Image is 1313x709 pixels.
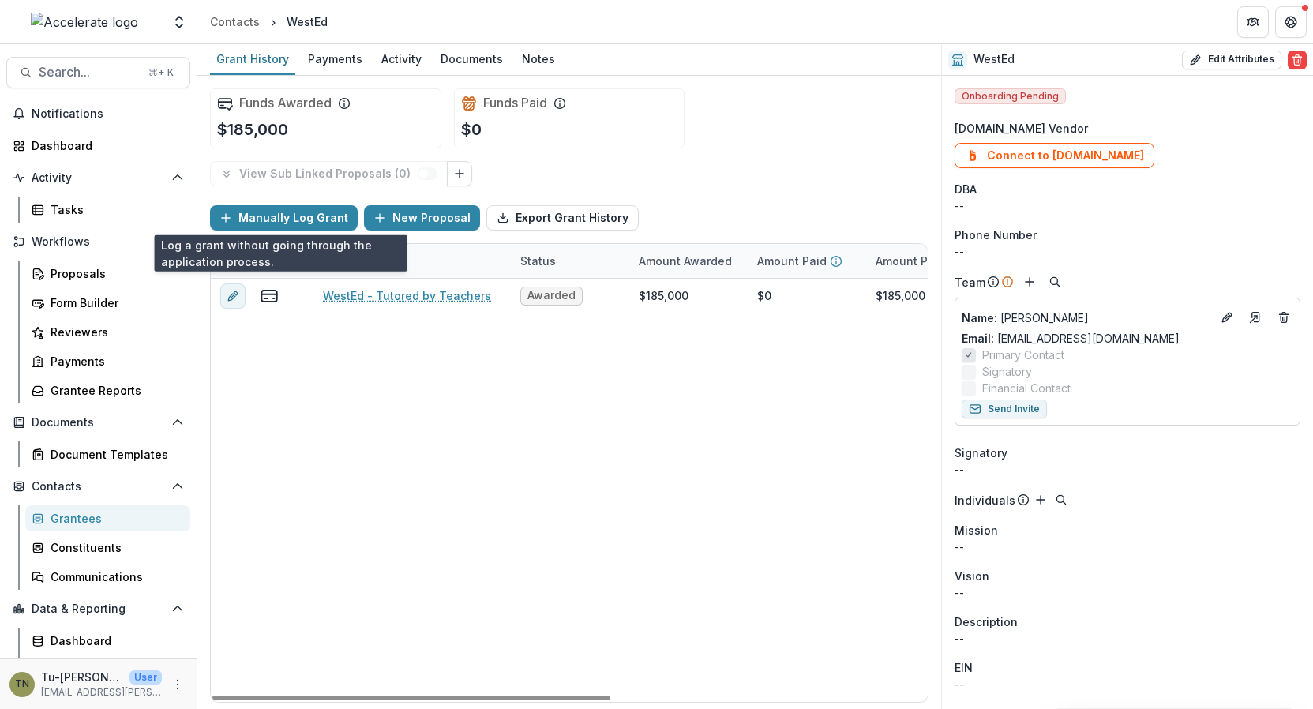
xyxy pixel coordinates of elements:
div: Notes [516,47,561,70]
nav: breadcrumb [204,10,334,33]
div: Amount Awarded [629,253,741,269]
button: view-payments [260,287,279,306]
a: Form Builder [25,290,190,316]
span: Signatory [955,445,1007,461]
a: Activity [375,44,428,75]
h2: Funds Awarded [239,96,332,111]
span: Notifications [32,107,184,121]
div: Amount Paid [748,244,866,278]
p: Tu-[PERSON_NAME] [41,669,123,685]
div: Communications [51,568,178,585]
span: Phone Number [955,227,1037,243]
p: [EMAIL_ADDRESS][PERSON_NAME][DOMAIN_NAME] [41,685,162,700]
div: Dashboard [51,632,178,649]
button: Open entity switcher [168,6,190,38]
div: Grantee Reports [51,382,178,399]
button: Search... [6,57,190,88]
div: Status [511,253,565,269]
a: Constituents [25,535,190,561]
button: Search [1045,272,1064,291]
button: Open Data & Reporting [6,596,190,621]
button: Edit Attributes [1182,51,1281,69]
div: Status [511,244,629,278]
p: $0 [461,118,482,141]
div: Activity [375,47,428,70]
a: Communications [25,564,190,590]
span: Onboarding Pending [955,88,1066,104]
a: Proposals [25,261,190,287]
button: Notifications [6,101,190,126]
a: Go to contact [1243,305,1268,330]
button: Add [1020,272,1039,291]
div: WestEd [287,13,328,30]
span: Mission [955,522,998,538]
span: Data & Reporting [32,602,165,616]
p: -- [955,630,1300,647]
span: Search... [39,65,139,80]
button: Add [1031,490,1050,509]
div: Amount Payable [866,244,985,278]
div: Grantees [51,510,178,527]
a: Documents [434,44,509,75]
span: Awarded [527,289,576,302]
div: Constituents [51,539,178,556]
div: Contacts [210,13,260,30]
a: Name: [PERSON_NAME] [962,309,1211,326]
a: Payments [302,44,369,75]
h2: Funds Paid [483,96,547,111]
p: Individuals [955,492,1015,508]
span: Documents [32,416,165,430]
button: More [168,675,187,694]
button: edit [220,283,246,309]
button: Open Contacts [6,474,190,499]
a: Tasks [25,197,190,223]
p: Amount Payable [876,253,966,269]
span: [DOMAIN_NAME] Vendor [955,120,1088,137]
span: Email: [962,332,994,345]
span: Signatory [982,363,1032,380]
div: -- [955,197,1300,214]
a: Reviewers [25,319,190,345]
div: Payments [302,47,369,70]
div: -- [955,243,1300,260]
p: $185,000 [217,118,288,141]
div: $0 [757,287,771,304]
p: Amount Paid [757,253,827,269]
div: Grant Name [313,244,511,278]
span: Primary Contact [982,347,1064,363]
button: Connect to [DOMAIN_NAME] [955,143,1154,168]
div: Grant Name [313,253,399,269]
img: Accelerate logo [31,13,138,32]
a: Payments [25,348,190,374]
div: Reviewers [51,324,178,340]
div: Grant History [210,47,295,70]
button: Get Help [1275,6,1307,38]
span: Contacts [32,480,165,493]
div: Amount Awarded [629,244,748,278]
span: Name : [962,311,997,324]
button: Delete [1288,51,1307,69]
div: Tasks [51,201,178,218]
a: Grantees [25,505,190,531]
a: WestEd - Tutored by Teachers [323,287,491,304]
a: Email: [EMAIL_ADDRESS][DOMAIN_NAME] [962,330,1180,347]
a: Contacts [204,10,266,33]
div: Dashboard [32,137,178,154]
button: Open Workflows [6,229,190,254]
a: Grantee Reports [25,377,190,403]
a: Dashboard [25,628,190,654]
a: Document Templates [25,441,190,467]
div: $185,000 [639,287,688,304]
p: User [129,670,162,685]
div: -- [955,461,1300,478]
a: Advanced Analytics [25,657,190,683]
a: Dashboard [6,133,190,159]
p: Team [955,274,985,291]
button: Open Documents [6,410,190,435]
span: Description [955,613,1018,630]
button: Send Invite [962,400,1047,418]
div: $185,000 [876,287,925,304]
